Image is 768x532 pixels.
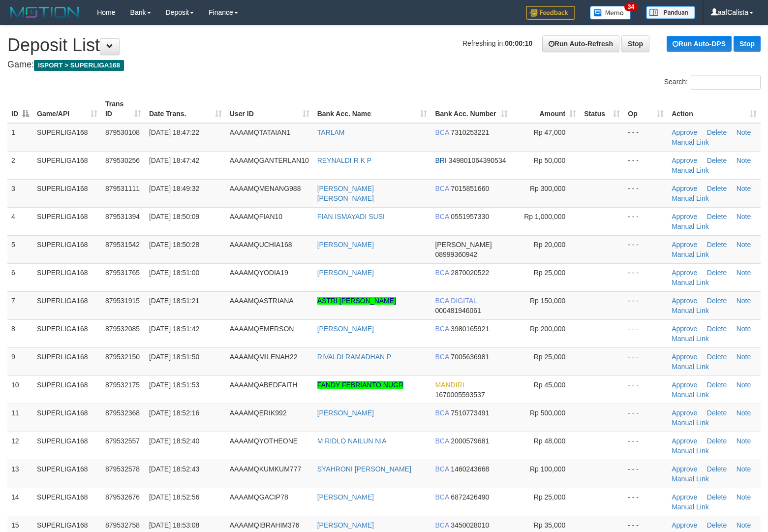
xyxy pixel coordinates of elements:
[105,156,140,164] span: 879530256
[149,493,199,501] span: [DATE] 18:52:56
[707,521,727,529] a: Delete
[451,437,489,445] span: Copy 2000579681 to clipboard
[33,404,101,432] td: SUPERLIGA168
[149,185,199,192] span: [DATE] 18:49:32
[691,75,761,90] input: Search:
[33,179,101,207] td: SUPERLIGA168
[707,156,727,164] a: Delete
[230,521,300,529] span: AAAAMQIBRAHIM376
[707,241,727,249] a: Delete
[530,409,565,417] span: Rp 500,000
[105,521,140,529] span: 879532758
[33,460,101,488] td: SUPERLIGA168
[105,325,140,333] span: 879532085
[105,353,140,361] span: 879532150
[317,325,374,333] a: [PERSON_NAME]
[105,409,140,417] span: 879532368
[624,123,668,152] td: - - -
[435,493,449,501] span: BCA
[7,488,33,516] td: 14
[435,381,464,389] span: MANDIRI
[451,128,489,136] span: Copy 7310253221 to clipboard
[149,465,199,473] span: [DATE] 18:52:43
[672,185,697,192] a: Approve
[7,95,33,123] th: ID: activate to sort column descending
[737,128,751,136] a: Note
[435,353,449,361] span: BCA
[737,297,751,305] a: Note
[530,185,565,192] span: Rp 300,000
[624,179,668,207] td: - - -
[317,128,345,136] a: TARLAM
[707,381,727,389] a: Delete
[530,325,565,333] span: Rp 200,000
[707,353,727,361] a: Delete
[105,381,140,389] span: 879532175
[664,75,761,90] label: Search:
[431,95,512,123] th: Bank Acc. Number: activate to sort column ascending
[737,325,751,333] a: Note
[145,95,226,123] th: Date Trans.: activate to sort column ascending
[317,493,374,501] a: [PERSON_NAME]
[435,250,477,258] span: Copy 08999360942 to clipboard
[34,60,124,71] span: ISPORT > SUPERLIGA168
[672,521,697,529] a: Approve
[451,409,489,417] span: Copy 7510773491 to clipboard
[7,151,33,179] td: 2
[230,241,292,249] span: AAAAMQUCHIA168
[435,521,449,529] span: BCA
[149,128,199,136] span: [DATE] 18:47:22
[624,151,668,179] td: - - -
[737,353,751,361] a: Note
[672,325,697,333] a: Approve
[624,460,668,488] td: - - -
[451,521,489,529] span: Copy 3450028010 to clipboard
[624,376,668,404] td: - - -
[230,353,298,361] span: AAAAMQMILENAH22
[435,409,449,417] span: BCA
[672,419,709,427] a: Manual Link
[451,325,489,333] span: Copy 3980165921 to clipboard
[435,325,449,333] span: BCA
[451,493,489,501] span: Copy 6872426490 to clipboard
[707,213,727,220] a: Delete
[707,465,727,473] a: Delete
[317,156,371,164] a: REYNALDI R K P
[672,156,697,164] a: Approve
[624,263,668,291] td: - - -
[534,128,566,136] span: Rp 47,000
[451,213,489,220] span: Copy 0551957330 to clipboard
[317,521,374,529] a: [PERSON_NAME]
[105,437,140,445] span: 879532557
[672,475,709,483] a: Manual Link
[7,235,33,263] td: 5
[534,353,566,361] span: Rp 25,000
[737,465,751,473] a: Note
[672,128,697,136] a: Approve
[149,213,199,220] span: [DATE] 18:50:09
[105,269,140,277] span: 879531765
[230,213,282,220] span: AAAAMQFIAN10
[230,128,291,136] span: AAAAMQTATAIAN1
[646,6,695,19] img: panduan.png
[105,297,140,305] span: 879531915
[149,437,199,445] span: [DATE] 18:52:40
[737,269,751,277] a: Note
[672,447,709,455] a: Manual Link
[668,95,761,123] th: Action: activate to sort column ascending
[7,35,761,55] h1: Deposit List
[534,269,566,277] span: Rp 25,000
[707,128,727,136] a: Delete
[230,493,288,501] span: AAAAMQGACIP78
[624,291,668,319] td: - - -
[230,325,294,333] span: AAAAMQEMERSON
[317,185,374,202] a: [PERSON_NAME] [PERSON_NAME]
[534,381,566,389] span: Rp 45,000
[230,185,301,192] span: AAAAMQMENANG988
[672,297,697,305] a: Approve
[672,269,697,277] a: Approve
[435,156,446,164] span: BRI
[534,493,566,501] span: Rp 25,000
[33,207,101,235] td: SUPERLIGA168
[672,166,709,174] a: Manual Link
